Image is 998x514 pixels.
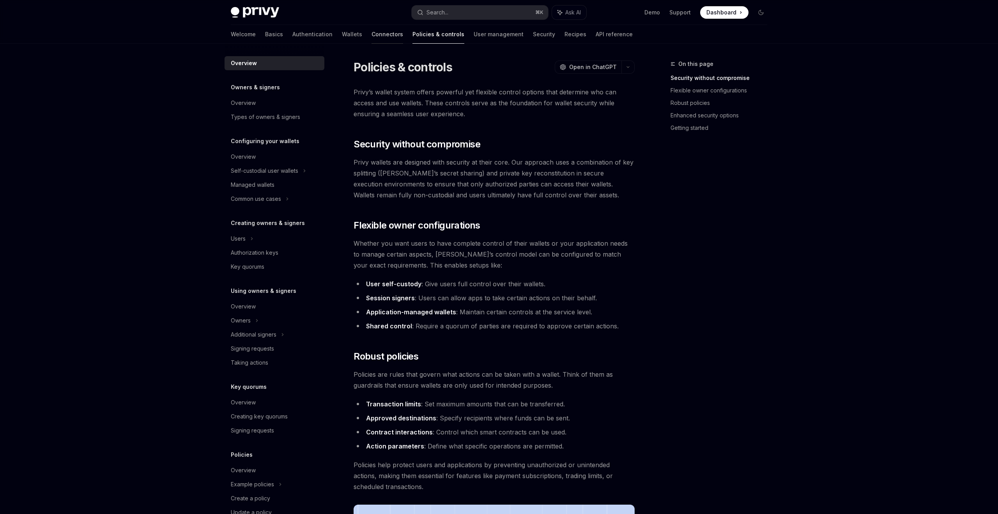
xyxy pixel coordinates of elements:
[474,25,524,44] a: User management
[231,344,274,353] div: Signing requests
[678,59,713,69] span: On this page
[552,5,586,19] button: Ask AI
[671,122,773,134] a: Getting started
[354,307,635,317] li: : Maintain certain controls at the service level.
[354,138,480,151] span: Security without compromise
[231,136,299,146] h5: Configuring your wallets
[671,84,773,97] a: Flexible owner configurations
[231,248,278,257] div: Authorization keys
[354,399,635,409] li: : Set maximum amounts that can be transferred.
[700,6,748,19] a: Dashboard
[225,246,324,260] a: Authorization keys
[354,321,635,331] li: : Require a quorum of parties are required to approve certain actions.
[354,87,635,119] span: Privy’s wallet system offers powerful yet flexible control options that determine who can access ...
[354,292,635,303] li: : Users can allow apps to take certain actions on their behalf.
[225,395,324,409] a: Overview
[366,308,456,316] strong: Application-managed wallets
[225,150,324,164] a: Overview
[412,5,548,19] button: Search...⌘K
[225,56,324,70] a: Overview
[366,442,424,450] strong: Action parameters
[225,342,324,356] a: Signing requests
[231,7,279,18] img: dark logo
[231,98,256,108] div: Overview
[231,426,274,435] div: Signing requests
[231,234,246,243] div: Users
[354,238,635,271] span: Whether you want users to have complete control of their wallets or your application needs to man...
[225,178,324,192] a: Managed wallets
[231,398,256,407] div: Overview
[225,110,324,124] a: Types of owners & signers
[366,428,433,436] strong: Contract interactions
[354,369,635,391] span: Policies are rules that govern what actions can be taken with a wallet. Think of them as guardrai...
[231,194,281,204] div: Common use cases
[706,9,736,16] span: Dashboard
[231,166,298,175] div: Self-custodial user wallets
[354,60,452,74] h1: Policies & controls
[366,322,412,330] strong: Shared control
[535,9,543,16] span: ⌘ K
[669,9,691,16] a: Support
[354,350,418,363] span: Robust policies
[231,112,300,122] div: Types of owners & signers
[231,180,274,190] div: Managed wallets
[231,330,276,339] div: Additional signers
[342,25,362,44] a: Wallets
[225,424,324,438] a: Signing requests
[231,480,274,489] div: Example policies
[231,466,256,475] div: Overview
[533,25,555,44] a: Security
[755,6,767,19] button: Toggle dark mode
[225,356,324,370] a: Taking actions
[412,25,464,44] a: Policies & controls
[671,97,773,109] a: Robust policies
[231,25,256,44] a: Welcome
[564,25,586,44] a: Recipes
[231,494,270,503] div: Create a policy
[569,63,617,71] span: Open in ChatGPT
[671,72,773,84] a: Security without compromise
[231,286,296,296] h5: Using owners & signers
[292,25,333,44] a: Authentication
[231,316,251,325] div: Owners
[225,300,324,314] a: Overview
[231,83,280,92] h5: Owners & signers
[225,260,324,274] a: Key quorums
[354,157,635,200] span: Privy wallets are designed with security at their core. Our approach uses a combination of key sp...
[366,414,436,422] strong: Approved destinations
[354,427,635,438] li: : Control which smart contracts can be used.
[225,96,324,110] a: Overview
[231,302,256,311] div: Overview
[596,25,633,44] a: API reference
[231,382,267,392] h5: Key quorums
[231,358,268,367] div: Taking actions
[671,109,773,122] a: Enhanced security options
[354,219,480,232] span: Flexible owner configurations
[225,409,324,424] a: Creating key quorums
[265,25,283,44] a: Basics
[366,400,421,408] strong: Transaction limits
[231,152,256,161] div: Overview
[426,8,448,17] div: Search...
[354,441,635,452] li: : Define what specific operations are permitted.
[354,278,635,289] li: : Give users full control over their wallets.
[366,294,415,302] strong: Session signers
[231,218,305,228] h5: Creating owners & signers
[354,413,635,424] li: : Specify recipients where funds can be sent.
[231,58,257,68] div: Overview
[231,450,253,459] h5: Policies
[225,491,324,505] a: Create a policy
[555,60,621,74] button: Open in ChatGPT
[644,9,660,16] a: Demo
[366,280,421,288] strong: User self-custody
[354,459,635,492] span: Policies help protect users and applications by preventing unauthorized or unintended actions, ma...
[225,463,324,477] a: Overview
[372,25,403,44] a: Connectors
[231,412,288,421] div: Creating key quorums
[565,9,581,16] span: Ask AI
[231,262,264,271] div: Key quorums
